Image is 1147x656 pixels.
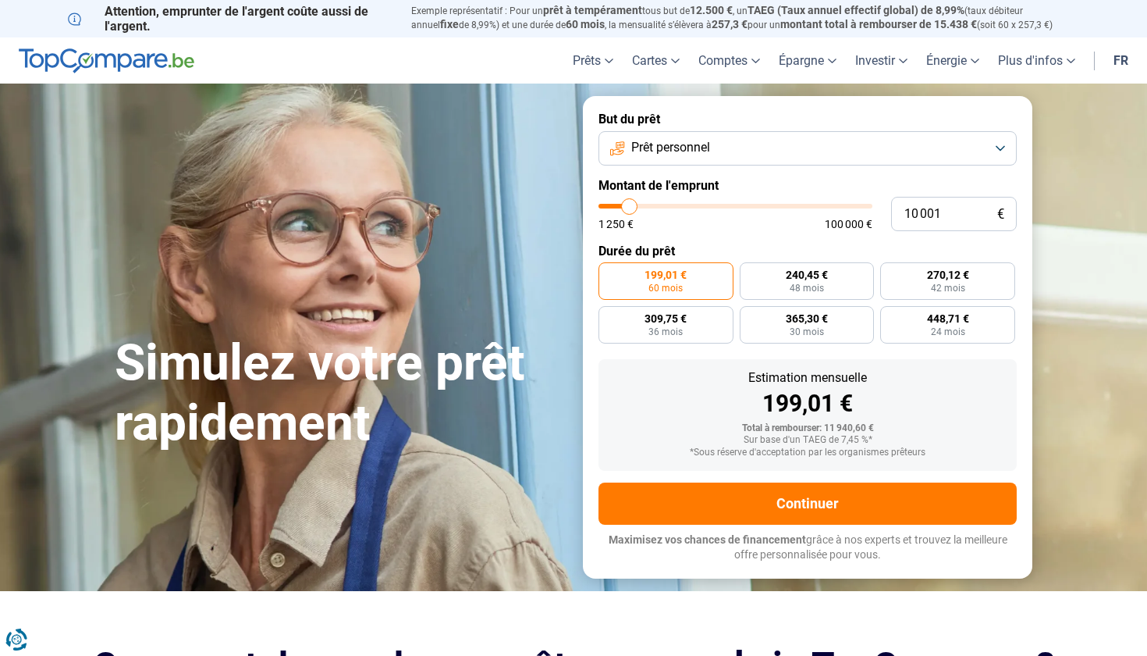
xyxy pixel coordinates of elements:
[690,4,733,16] span: 12.500 €
[825,219,872,230] span: 100 000 €
[440,18,459,30] span: fixe
[598,178,1017,193] label: Montant de l'emprunt
[931,327,965,337] span: 24 mois
[611,447,1004,458] div: *Sous réserve d'acceptation par les organismes prêteurs
[598,131,1017,166] button: Prêt personnel
[931,283,965,293] span: 42 mois
[566,18,605,30] span: 60 mois
[611,423,1004,434] div: Total à rembourser: 11 940,60 €
[689,37,769,84] a: Comptes
[790,283,824,293] span: 48 mois
[1104,37,1138,84] a: fr
[598,112,1017,127] label: But du prêt
[786,313,828,324] span: 365,30 €
[997,208,1004,221] span: €
[411,4,1079,32] p: Exemple représentatif : Pour un tous but de , un (taux débiteur annuel de 8,99%) et une durée de ...
[712,18,748,30] span: 257,3 €
[846,37,917,84] a: Investir
[611,392,1004,415] div: 199,01 €
[786,269,828,280] span: 240,45 €
[609,533,806,546] span: Maximisez vos chances de financement
[598,483,1017,525] button: Continuer
[598,244,1017,258] label: Durée du prêt
[19,48,194,73] img: TopCompare
[927,269,969,280] span: 270,12 €
[917,37,989,84] a: Énergie
[623,37,689,84] a: Cartes
[790,327,824,337] span: 30 mois
[68,4,392,34] p: Attention, emprunter de l'argent coûte aussi de l'argent.
[648,283,683,293] span: 60 mois
[780,18,977,30] span: montant total à rembourser de 15.438 €
[598,219,634,230] span: 1 250 €
[769,37,846,84] a: Épargne
[611,372,1004,384] div: Estimation mensuelle
[648,327,683,337] span: 36 mois
[645,313,687,324] span: 309,75 €
[598,533,1017,563] p: grâce à nos experts et trouvez la meilleure offre personnalisée pour vous.
[645,269,687,280] span: 199,01 €
[563,37,623,84] a: Prêts
[611,435,1004,446] div: Sur base d'un TAEG de 7,45 %*
[748,4,964,16] span: TAEG (Taux annuel effectif global) de 8,99%
[115,333,564,454] h1: Simulez votre prêt rapidement
[543,4,642,16] span: prêt à tempérament
[927,313,969,324] span: 448,71 €
[631,139,710,156] span: Prêt personnel
[989,37,1085,84] a: Plus d'infos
